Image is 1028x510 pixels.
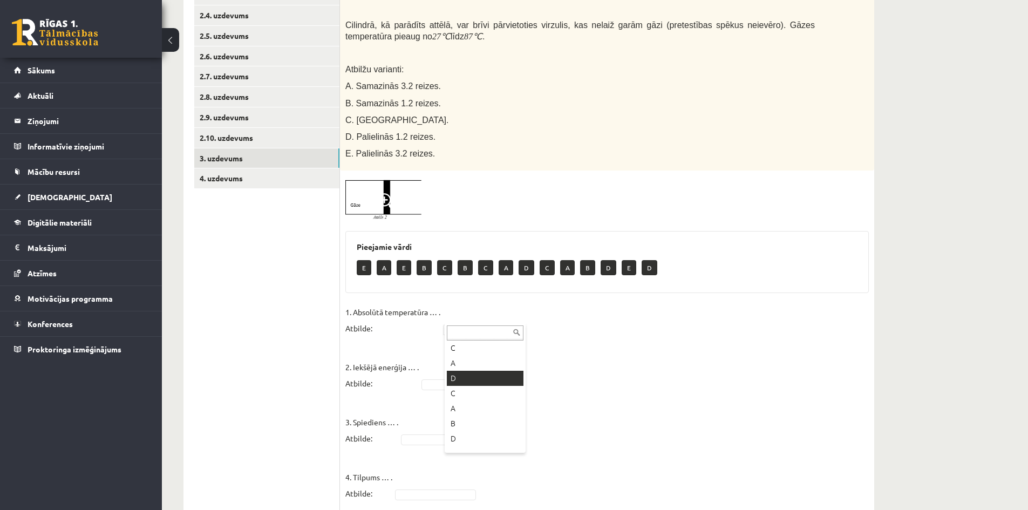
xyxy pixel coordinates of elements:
div: A [447,401,523,416]
div: A [447,356,523,371]
div: D [447,431,523,446]
div: E [447,446,523,461]
div: C [447,341,523,356]
div: C [447,386,523,401]
div: D [447,371,523,386]
div: B [447,416,523,431]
